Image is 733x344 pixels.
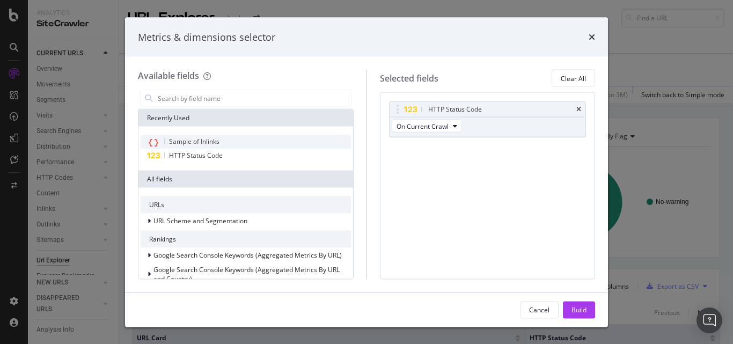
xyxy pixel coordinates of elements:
div: Cancel [529,305,549,314]
span: HTTP Status Code [169,151,223,160]
div: HTTP Status CodetimesOn Current Crawl [389,101,587,137]
div: Metrics & dimensions selector [138,30,275,44]
button: Build [563,301,595,318]
span: Google Search Console Keywords (Aggregated Metrics By URL) [153,251,342,260]
div: Clear All [561,74,586,83]
div: Available fields [138,70,199,82]
div: Recently Used [138,109,353,127]
div: modal [125,17,608,327]
div: times [576,106,581,113]
div: All fields [138,171,353,188]
span: Google Search Console Keywords (Aggregated Metrics By URL and Country) [153,265,340,283]
button: Cancel [520,301,559,318]
input: Search by field name [157,90,351,106]
button: On Current Crawl [392,120,462,133]
div: times [589,30,595,44]
div: URLs [141,196,351,214]
div: Rankings [141,231,351,248]
div: Selected fields [380,72,438,84]
span: URL Scheme and Segmentation [153,216,247,225]
div: Build [571,305,587,314]
span: Sample of Inlinks [169,137,219,146]
div: HTTP Status Code [428,104,482,115]
div: Open Intercom Messenger [697,308,722,333]
span: On Current Crawl [397,121,449,130]
button: Clear All [552,70,595,87]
